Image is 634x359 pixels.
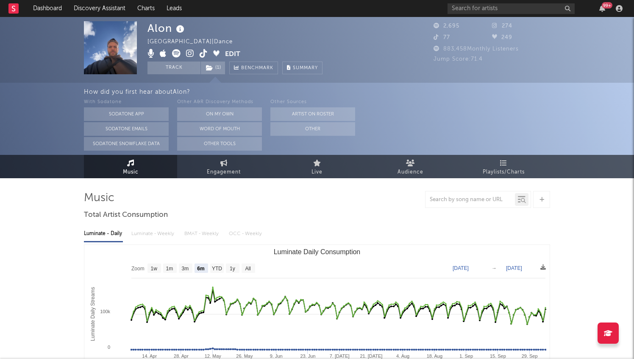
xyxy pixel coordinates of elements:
text: 28. Apr [174,353,189,359]
span: Benchmark [241,63,273,73]
button: Other [270,122,355,136]
text: 9. Jun [270,353,283,359]
div: With Sodatone [84,97,169,107]
text: 7. [DATE] [330,353,350,359]
text: [DATE] [453,265,469,271]
span: 77 [434,35,450,40]
div: 99 + [602,2,612,8]
text: 18. Aug [427,353,442,359]
button: Sodatone Snowflake Data [84,137,169,151]
div: Other Sources [270,97,355,107]
text: 4. Aug [396,353,409,359]
text: 0 [108,345,110,350]
span: Jump Score: 71.4 [434,56,483,62]
span: Engagement [207,167,241,177]
text: 26. May [236,353,253,359]
button: Sodatone App [84,107,169,121]
div: Alon [147,21,186,35]
span: Playlists/Charts [483,167,525,177]
div: How did you first hear about Alon ? [84,87,634,97]
text: Zoom [131,266,145,272]
a: Benchmark [229,62,278,74]
text: 1w [151,266,158,272]
span: 883,458 Monthly Listeners [434,46,519,52]
button: On My Own [177,107,262,121]
text: 100k [100,309,110,314]
button: Track [147,62,200,74]
text: Luminate Daily Consumption [274,248,361,255]
text: 1. Sep [459,353,473,359]
button: Summary [282,62,323,74]
a: Engagement [177,155,270,178]
text: 3m [182,266,189,272]
text: 15. Sep [490,353,506,359]
text: 1y [230,266,235,272]
span: 274 [492,23,512,29]
a: Playlists/Charts [457,155,550,178]
span: Live [311,167,323,177]
text: Luminate Daily Streams [90,287,96,341]
button: Artist on Roster [270,107,355,121]
text: 1m [166,266,173,272]
span: Summary [293,66,318,70]
text: YTD [212,266,222,272]
button: Other Tools [177,137,262,151]
div: Luminate - Daily [84,227,123,241]
span: ( 1 ) [200,62,225,74]
button: Edit [225,49,240,60]
a: Audience [364,155,457,178]
text: 23. Jun [300,353,315,359]
text: All [245,266,250,272]
span: Total Artist Consumption [84,210,168,220]
text: 14. Apr [142,353,157,359]
input: Search by song name or URL [425,196,515,203]
div: [GEOGRAPHIC_DATA] | Dance [147,37,242,47]
button: 99+ [599,5,605,12]
text: 6m [197,266,204,272]
span: Music [123,167,139,177]
button: (1) [201,62,225,74]
button: Word Of Mouth [177,122,262,136]
text: 12. May [205,353,222,359]
span: Audience [398,167,423,177]
text: 21. [DATE] [360,353,382,359]
text: 29. Sep [522,353,538,359]
button: Sodatone Emails [84,122,169,136]
input: Search for artists [448,3,575,14]
span: 249 [492,35,512,40]
a: Music [84,155,177,178]
a: Live [270,155,364,178]
div: Other A&R Discovery Methods [177,97,262,107]
span: 2,695 [434,23,459,29]
text: → [492,265,497,271]
text: [DATE] [506,265,522,271]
